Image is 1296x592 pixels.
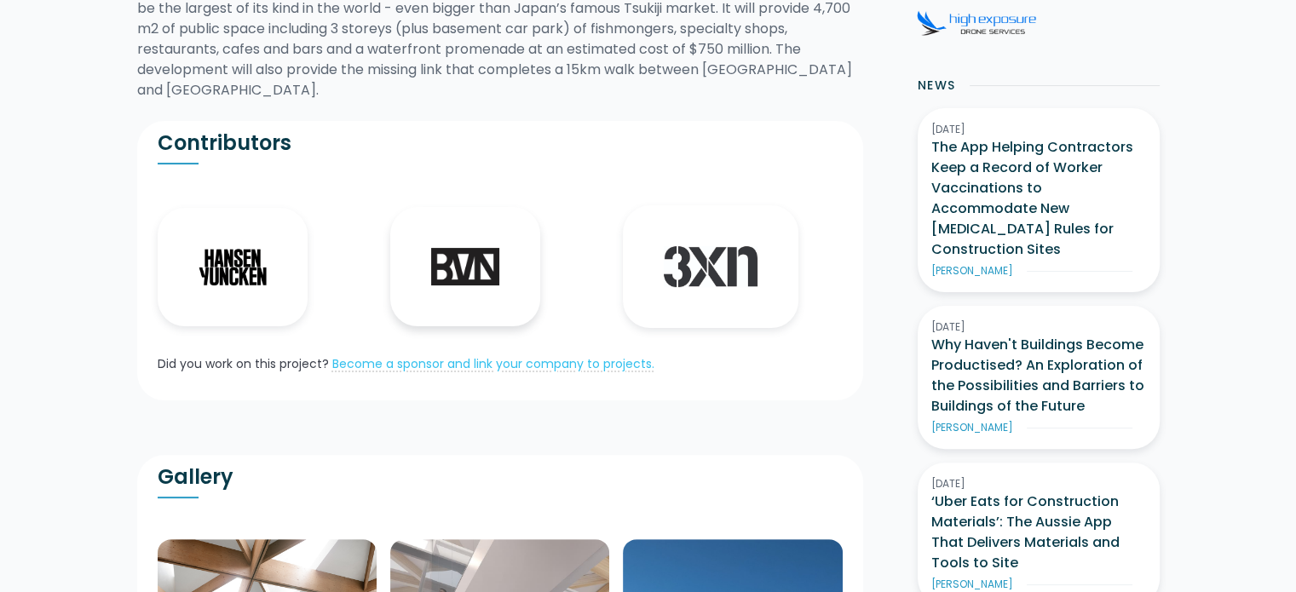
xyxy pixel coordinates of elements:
div: [PERSON_NAME] [931,420,1013,435]
div: [PERSON_NAME] [931,263,1013,279]
a: [DATE]Why Haven't Buildings Become Productised? An Exploration of the Possibilities and Barriers ... [918,306,1160,449]
img: High Exposure [917,10,1036,36]
div: [PERSON_NAME] [931,577,1013,592]
h2: Contributors [158,130,500,156]
h3: ‘Uber Eats for Construction Materials’: The Aussie App That Delivers Materials and Tools to Site [931,491,1146,573]
a: [DATE]The App Helping Contractors Keep a Record of Worker Vaccinations to Accommodate New [MEDICA... [918,108,1160,292]
img: 3XN [664,246,757,287]
div: [DATE] [931,122,1146,137]
h3: Why Haven't Buildings Become Productised? An Exploration of the Possibilities and Barriers to Bui... [931,335,1146,417]
img: Hansen Yuncken [199,249,267,285]
img: BVN [431,248,499,285]
div: [DATE] [931,319,1146,335]
h2: Gallery [158,464,500,490]
div: [DATE] [931,476,1146,491]
div: Did you work on this project? [158,355,329,373]
a: Become a sponsor and link your company to projects. [332,355,654,372]
h3: The App Helping Contractors Keep a Record of Worker Vaccinations to Accommodate New [MEDICAL_DATA... [931,137,1146,260]
h2: News [918,77,956,95]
